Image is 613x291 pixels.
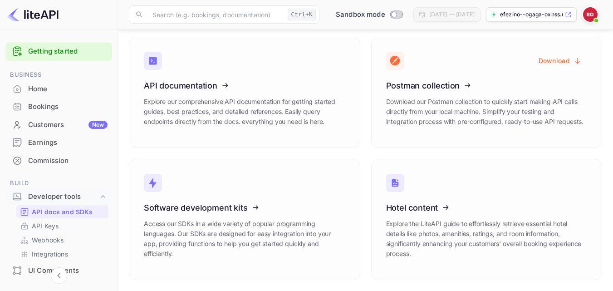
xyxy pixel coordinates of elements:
[16,233,108,247] div: Webhooks
[28,156,108,166] div: Commission
[32,207,93,217] p: API docs and SDKs
[20,207,105,217] a: API docs and SDKs
[5,134,112,151] a: Earnings
[386,219,588,259] p: Explore the LiteAPI guide to effortlessly retrieve essential hotel details like photos, amenities...
[28,84,108,94] div: Home
[5,152,112,169] a: Commission
[5,42,112,61] div: Getting started
[429,10,475,19] div: [DATE] — [DATE]
[144,219,345,259] p: Access our SDKs in a wide variety of popular programming languages. Our SDKs are designed for eas...
[5,116,112,133] a: CustomersNew
[5,178,112,188] span: Build
[144,81,345,90] h3: API documentation
[129,159,360,280] a: Software development kitsAccess our SDKs in a wide variety of popular programming languages. Our ...
[28,46,108,57] a: Getting started
[16,205,108,218] div: API docs and SDKs
[20,249,105,259] a: Integrations
[5,262,112,279] a: UI Components
[336,10,385,20] span: Sandbox mode
[500,10,563,19] p: efezino--ogaga-oxnss.n...
[16,247,108,261] div: Integrations
[147,5,284,24] input: Search (e.g. bookings, documentation)
[386,97,588,127] p: Download our Postman collection to quickly start making API calls directly from your local machin...
[288,9,316,20] div: Ctrl+K
[20,221,105,231] a: API Keys
[88,121,108,129] div: New
[371,159,603,280] a: Hotel contentExplore the LiteAPI guide to effortlessly retrieve essential hotel details like phot...
[144,203,345,212] h3: Software development kits
[20,235,105,245] a: Webhooks
[5,98,112,115] a: Bookings
[28,266,108,276] div: UI Components
[28,192,98,202] div: Developer tools
[5,80,112,97] a: Home
[32,221,59,231] p: API Keys
[129,37,360,148] a: API documentationExplore our comprehensive API documentation for getting started guides, best pra...
[144,97,345,127] p: Explore our comprehensive API documentation for getting started guides, best practices, and detai...
[533,52,587,69] button: Download
[5,80,112,98] div: Home
[5,189,112,205] div: Developer tools
[583,7,598,22] img: Efezino Ogaga
[16,219,108,232] div: API Keys
[28,102,108,112] div: Bookings
[332,10,406,20] div: Switch to Production mode
[5,70,112,80] span: Business
[5,134,112,152] div: Earnings
[7,7,59,22] img: LiteAPI logo
[28,120,108,130] div: Customers
[28,138,108,148] div: Earnings
[32,249,68,259] p: Integrations
[386,81,588,90] h3: Postman collection
[51,267,67,284] button: Collapse navigation
[5,98,112,116] div: Bookings
[5,116,112,134] div: CustomersNew
[5,152,112,170] div: Commission
[386,203,588,212] h3: Hotel content
[32,235,64,245] p: Webhooks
